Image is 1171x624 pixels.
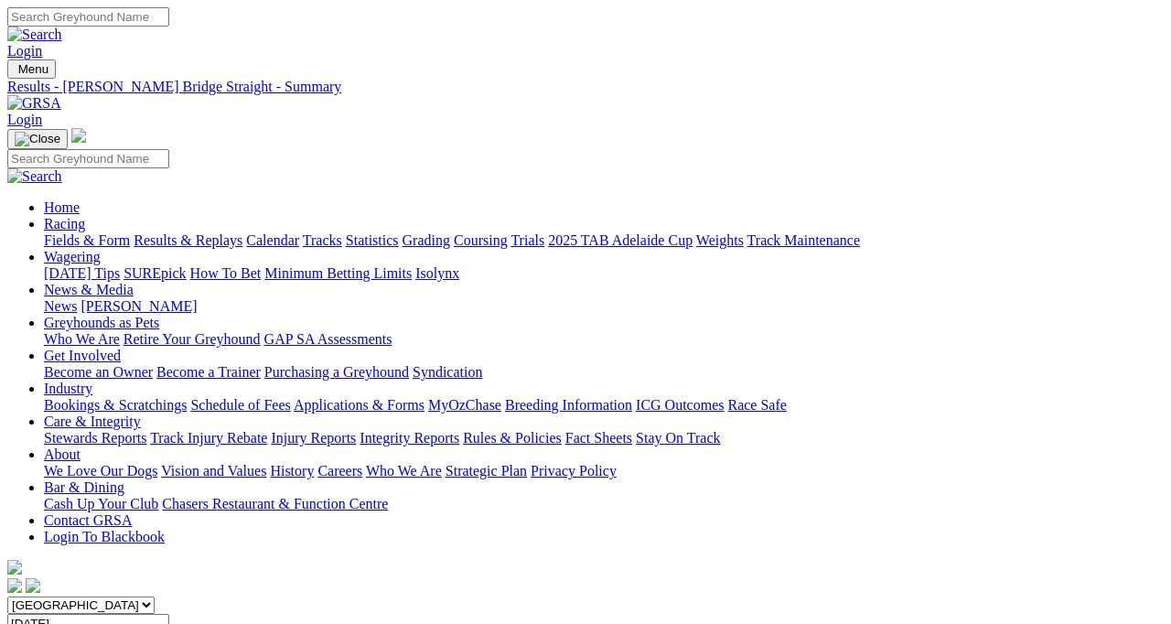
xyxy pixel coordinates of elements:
img: logo-grsa-white.png [7,560,22,575]
span: Menu [18,62,48,76]
a: GAP SA Assessments [264,331,392,347]
a: Chasers Restaurant & Function Centre [162,496,388,511]
a: Results & Replays [134,232,242,248]
a: MyOzChase [428,397,501,413]
img: GRSA [7,95,61,112]
a: Become an Owner [44,364,153,380]
a: Race Safe [727,397,786,413]
a: [PERSON_NAME] [81,298,197,314]
div: Wagering [44,265,1164,282]
a: Trials [510,232,544,248]
a: ICG Outcomes [636,397,724,413]
a: Get Involved [44,348,121,363]
a: Login To Blackbook [44,529,165,544]
div: Industry [44,397,1164,414]
a: News & Media [44,282,134,297]
div: Racing [44,232,1164,249]
div: Get Involved [44,364,1164,381]
a: Track Maintenance [747,232,860,248]
a: Retire Your Greyhound [124,331,261,347]
a: Breeding Information [505,397,632,413]
a: Stay On Track [636,430,720,446]
a: Industry [44,381,92,396]
div: About [44,463,1164,479]
a: Fact Sheets [565,430,632,446]
a: Grading [403,232,450,248]
a: Applications & Forms [294,397,424,413]
button: Toggle navigation [7,59,56,79]
a: Schedule of Fees [190,397,290,413]
img: Search [7,168,62,185]
a: We Love Our Dogs [44,463,157,479]
a: Statistics [346,232,399,248]
a: Results - [PERSON_NAME] Bridge Straight - Summary [7,79,1164,95]
a: 2025 TAB Adelaide Cup [548,232,693,248]
a: Cash Up Your Club [44,496,158,511]
a: Contact GRSA [44,512,132,528]
a: Minimum Betting Limits [264,265,412,281]
a: Calendar [246,232,299,248]
div: Bar & Dining [44,496,1164,512]
img: twitter.svg [26,578,40,593]
a: Wagering [44,249,101,264]
a: Greyhounds as Pets [44,315,159,330]
img: Search [7,27,62,43]
a: News [44,298,77,314]
a: Become a Trainer [156,364,261,380]
input: Search [7,149,169,168]
a: Who We Are [366,463,442,479]
input: Search [7,7,169,27]
img: facebook.svg [7,578,22,593]
a: Fields & Form [44,232,130,248]
a: Login [7,112,42,127]
a: Login [7,43,42,59]
a: Privacy Policy [531,463,617,479]
a: Track Injury Rebate [150,430,267,446]
a: Purchasing a Greyhound [264,364,409,380]
a: Stewards Reports [44,430,146,446]
a: Careers [317,463,362,479]
a: Care & Integrity [44,414,141,429]
img: logo-grsa-white.png [71,128,86,143]
a: Rules & Policies [463,430,562,446]
a: Integrity Reports [360,430,459,446]
a: [DATE] Tips [44,265,120,281]
a: SUREpick [124,265,186,281]
div: News & Media [44,298,1164,315]
a: Coursing [454,232,508,248]
a: About [44,446,81,462]
a: History [270,463,314,479]
a: Syndication [413,364,482,380]
button: Toggle navigation [7,129,68,149]
div: Greyhounds as Pets [44,331,1164,348]
img: Close [15,132,60,146]
a: Isolynx [415,265,459,281]
a: Home [44,199,80,215]
a: Weights [696,232,744,248]
a: How To Bet [190,265,262,281]
a: Who We Are [44,331,120,347]
a: Bookings & Scratchings [44,397,187,413]
div: Care & Integrity [44,430,1164,446]
a: Bar & Dining [44,479,124,495]
a: Vision and Values [161,463,266,479]
a: Racing [44,216,85,231]
a: Strategic Plan [446,463,527,479]
a: Tracks [303,232,342,248]
a: Injury Reports [271,430,356,446]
